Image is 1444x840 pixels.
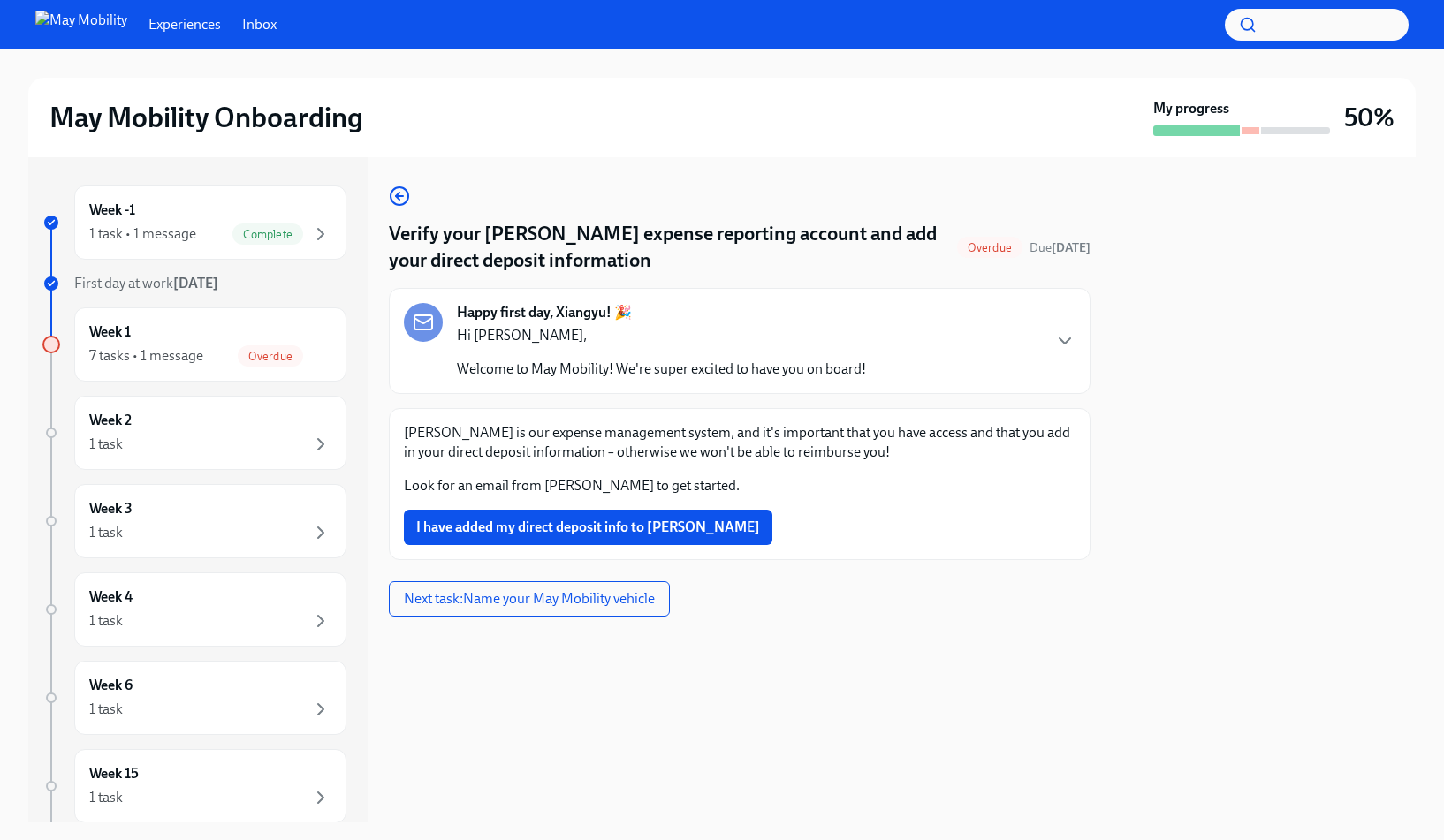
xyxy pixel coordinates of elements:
button: I have added my direct deposit info to [PERSON_NAME] [404,510,772,545]
h6: Week 3 [89,499,133,518]
a: Experiences [148,15,221,34]
h6: Week 1 [89,322,131,342]
span: Complete [232,228,303,241]
a: Week 61 task [42,661,346,735]
a: Week 17 tasks • 1 messageOverdue [42,307,346,382]
strong: Happy first day, Xiangyu! 🎉 [457,303,632,322]
h6: Week 6 [89,676,133,695]
h6: Week 4 [89,587,133,607]
a: Week 151 task [42,749,346,823]
h6: Week 15 [89,764,139,783]
a: Week 31 task [42,484,346,558]
a: Week 21 task [42,396,346,470]
h6: Week 2 [89,411,132,430]
a: Week -11 task • 1 messageComplete [42,185,346,260]
a: Inbox [242,15,277,34]
div: 7 tasks • 1 message [89,346,203,366]
h6: Week -1 [89,201,135,220]
strong: [DATE] [173,275,218,291]
button: Next task:Name your May Mobility vehicle [389,581,670,617]
h2: May Mobility Onboarding [49,100,363,135]
div: 1 task [89,611,123,631]
div: 1 task • 1 message [89,224,196,244]
div: 1 task [89,788,123,807]
span: Overdue [238,350,303,363]
div: 1 task [89,523,123,542]
a: First day at work[DATE] [42,274,346,293]
span: October 10th, 2025 09:00 [1030,239,1091,256]
span: Next task : Name your May Mobility vehicle [404,590,655,608]
p: [PERSON_NAME] is our expense management system, and it's important that you have access and that ... [404,423,1075,462]
span: Overdue [957,241,1022,254]
span: Due [1030,240,1091,255]
strong: [DATE] [1052,240,1091,255]
span: I have added my direct deposit info to [PERSON_NAME] [416,518,760,536]
img: May Mobility [35,11,127,39]
p: Look for an email from [PERSON_NAME] to get started. [404,476,1075,496]
strong: My progress [1153,99,1229,118]
span: First day at work [74,275,218,291]
h4: Verify your [PERSON_NAME] expense reporting account and add your direct deposit information [389,221,950,274]
p: Welcome to May Mobility! We're super excited to have you on board! [457,359,866,379]
div: 1 task [89,435,123,454]
p: Hi [PERSON_NAME], [457,326,866,345]
h3: 50% [1344,102,1395,133]
div: 1 task [89,700,123,719]
a: Week 41 task [42,572,346,647]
